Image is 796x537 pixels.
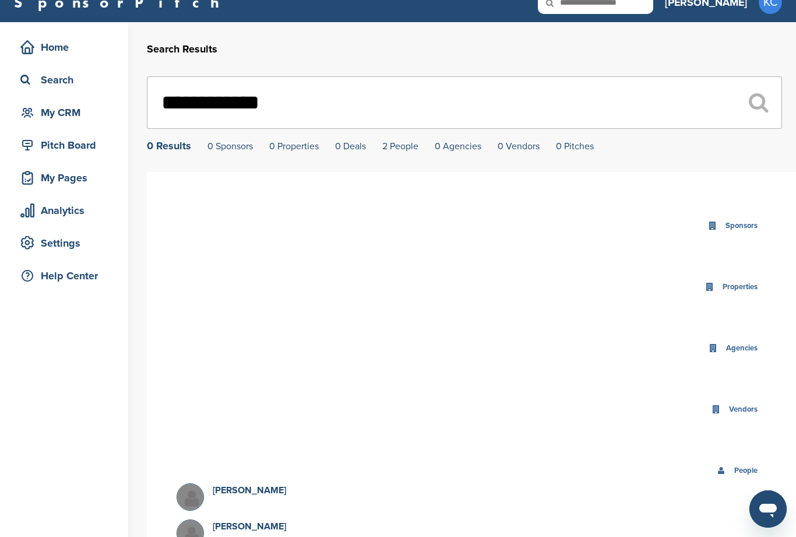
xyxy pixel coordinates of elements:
a: 0 Agencies [435,141,481,152]
a: 0 Deals [335,141,366,152]
a: 0 Vendors [498,141,540,152]
a: [PERSON_NAME] [213,485,286,496]
div: Home [17,37,117,58]
div: My Pages [17,167,117,188]
a: My Pages [12,164,117,191]
div: Vendors [726,403,760,416]
div: Settings [17,233,117,254]
div: My CRM [17,102,117,123]
div: Pitch Board [17,135,117,156]
a: Help Center [12,262,117,289]
a: [PERSON_NAME] [213,521,286,532]
a: My CRM [12,99,117,126]
a: Settings [12,230,117,257]
div: Properties [720,280,760,294]
a: 0 Sponsors [207,141,253,152]
div: Sponsors [723,219,760,233]
a: Pitch Board [12,132,117,159]
a: 0 Properties [269,141,319,152]
div: 0 Results [147,141,191,151]
a: Search [12,66,117,93]
div: Analytics [17,200,117,221]
a: 0 Pitches [556,141,594,152]
a: Home [12,34,117,61]
div: Agencies [723,342,760,355]
iframe: Button to launch messaging window [749,490,787,528]
img: Missing [177,484,206,513]
div: People [731,464,760,478]
a: 2 People [382,141,418,152]
div: Search [17,69,117,90]
h2: Search Results [147,41,782,57]
div: Help Center [17,265,117,286]
a: Analytics [12,197,117,224]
